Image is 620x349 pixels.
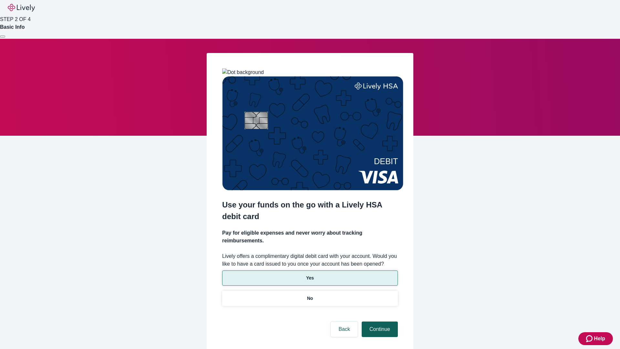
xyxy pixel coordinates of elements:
[307,295,313,302] p: No
[331,322,358,337] button: Back
[306,275,314,281] p: Yes
[222,291,398,306] button: No
[222,69,264,76] img: Dot background
[222,76,403,190] img: Debit card
[222,199,398,222] h2: Use your funds on the go with a Lively HSA debit card
[8,4,35,12] img: Lively
[578,332,613,345] button: Zendesk support iconHelp
[594,335,605,343] span: Help
[222,229,398,245] h4: Pay for eligible expenses and never worry about tracking reimbursements.
[586,335,594,343] svg: Zendesk support icon
[222,252,398,268] label: Lively offers a complimentary digital debit card with your account. Would you like to have a card...
[222,270,398,286] button: Yes
[362,322,398,337] button: Continue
